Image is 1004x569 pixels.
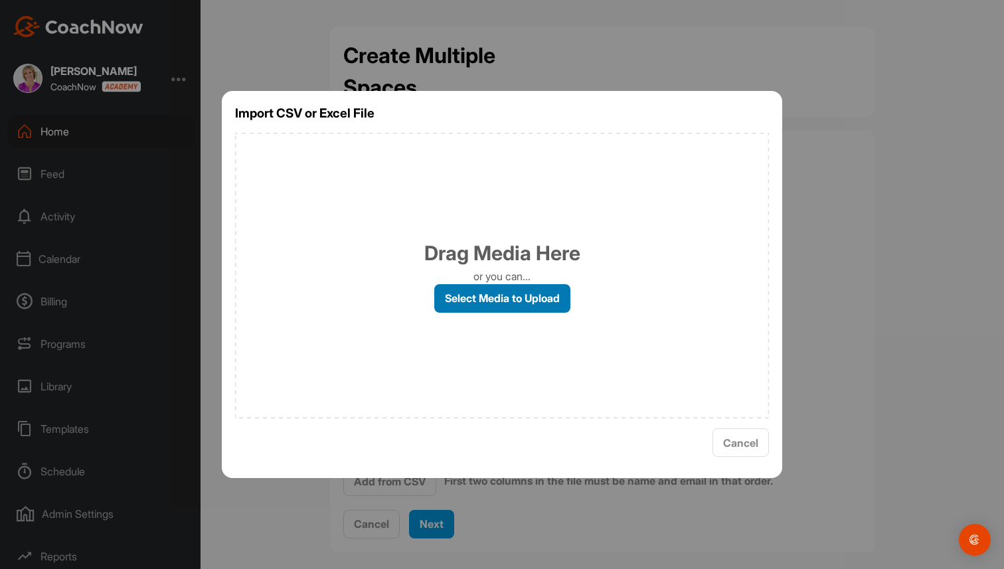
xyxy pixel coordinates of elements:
[959,524,991,556] div: Open Intercom Messenger
[723,436,758,449] span: Cancel
[473,268,531,284] p: or you can...
[434,284,570,313] label: Select Media to Upload
[424,238,580,268] h1: Drag Media Here
[712,428,769,457] button: Cancel
[235,104,769,123] h3: Import CSV or Excel File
